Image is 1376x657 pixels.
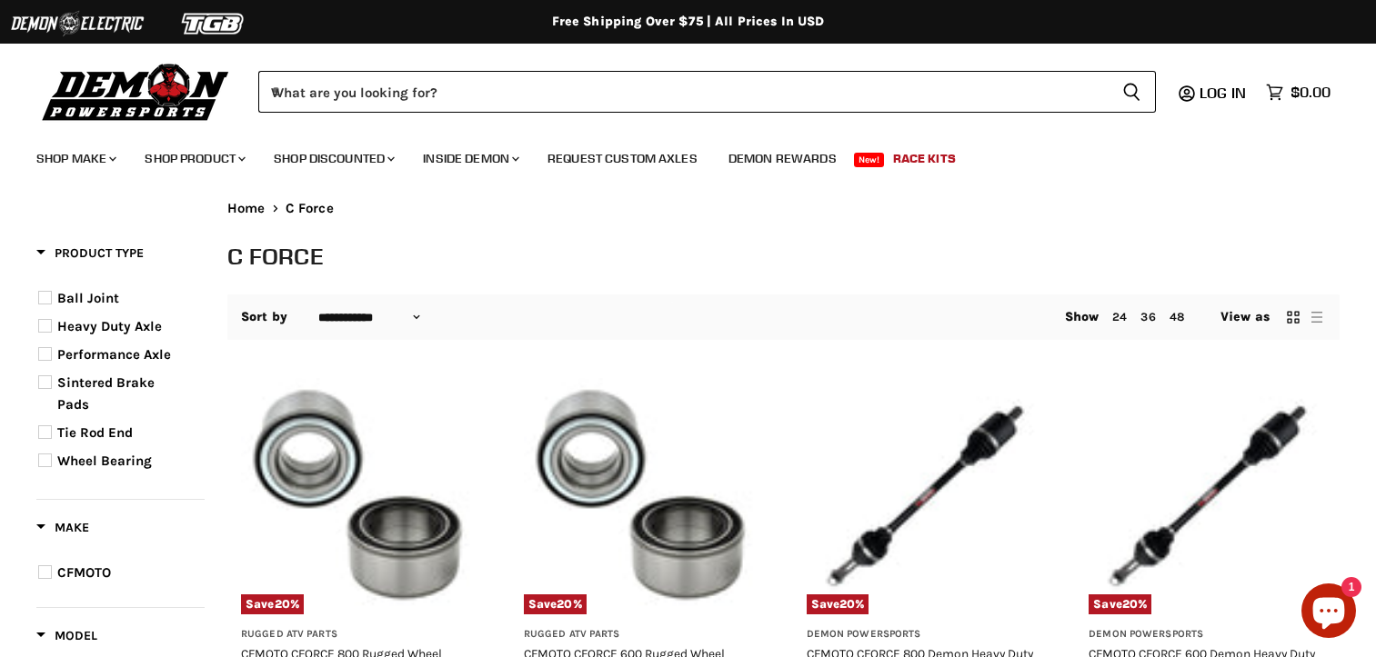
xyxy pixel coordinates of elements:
[715,140,850,177] a: Demon Rewards
[146,6,282,41] img: TGB Logo 2
[286,201,334,216] span: C Force
[1089,628,1326,642] h3: Demon Powersports
[1140,310,1155,324] a: 36
[534,140,711,177] a: Request Custom Axles
[854,153,885,167] span: New!
[36,245,144,261] span: Product Type
[807,378,1044,615] img: CFMOTO CFORCE 800 Demon Heavy Duty Axle
[241,310,287,324] label: Sort by
[241,628,478,642] h3: Rugged ATV Parts
[1284,308,1302,326] button: grid view
[36,59,236,124] img: Demon Powersports
[131,140,256,177] a: Shop Product
[557,597,572,611] span: 20
[241,594,304,614] span: Save %
[57,318,162,334] span: Heavy Duty Axle
[57,374,155,413] span: Sintered Brake Pads
[1065,309,1100,324] span: Show
[36,627,97,650] button: Filter by Model
[57,424,133,441] span: Tie Rod End
[36,520,89,535] span: Make
[807,594,869,614] span: Save %
[1296,583,1361,642] inbox-online-store-chat: Shopify online store chat
[23,133,1326,177] ul: Main menu
[1112,310,1127,324] a: 24
[807,378,1044,615] a: CFMOTO CFORCE 800 Demon Heavy Duty AxleSave20%
[1191,85,1257,101] a: Log in
[1089,378,1326,615] img: CFMOTO CFORCE 600 Demon Heavy Duty Axle
[36,519,89,542] button: Filter by Make
[1089,594,1151,614] span: Save %
[241,378,478,615] img: CFMOTO CFORCE 800 Rugged Wheel Bearing
[1089,378,1326,615] a: CFMOTO CFORCE 600 Demon Heavy Duty AxleSave20%
[227,241,1340,271] h1: C Force
[524,628,761,642] h3: Rugged ATV Parts
[275,597,290,611] span: 20
[1170,310,1184,324] a: 48
[1257,79,1340,105] a: $0.00
[1122,597,1138,611] span: 20
[36,628,97,643] span: Model
[1291,84,1331,101] span: $0.00
[409,140,530,177] a: Inside Demon
[258,71,1108,113] input: When autocomplete results are available use up and down arrows to review and enter to select
[258,71,1156,113] form: Product
[1108,71,1156,113] button: Search
[524,594,587,614] span: Save %
[57,346,171,363] span: Performance Axle
[57,290,119,306] span: Ball Joint
[879,140,969,177] a: Race Kits
[227,201,1340,216] nav: Breadcrumbs
[227,201,266,216] a: Home
[36,244,144,267] button: Filter by Product Type
[1220,310,1270,324] span: View as
[241,378,478,615] a: CFMOTO CFORCE 800 Rugged Wheel BearingSave20%
[260,140,406,177] a: Shop Discounted
[807,628,1044,642] h3: Demon Powersports
[1308,308,1326,326] button: list view
[524,378,761,615] img: CFMOTO CFORCE 600 Rugged Wheel Bearing
[839,597,855,611] span: 20
[227,294,1340,340] nav: Collection utilities
[57,564,111,581] span: CFMOTO
[1200,84,1246,102] span: Log in
[524,378,761,615] a: CFMOTO CFORCE 600 Rugged Wheel BearingSave20%
[9,6,146,41] img: Demon Electric Logo 2
[57,453,152,469] span: Wheel Bearing
[23,140,127,177] a: Shop Make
